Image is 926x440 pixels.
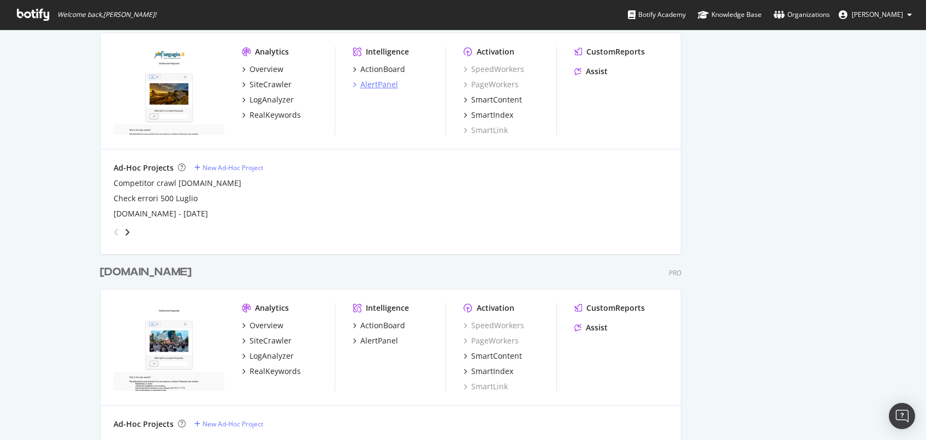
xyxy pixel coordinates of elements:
a: LogAnalyzer [242,94,294,105]
a: SpeedWorkers [464,64,524,75]
div: ActionBoard [360,64,405,75]
div: Ad-Hoc Projects [114,162,174,173]
a: SmartIndex [464,110,513,120]
div: Activation [477,303,514,314]
span: Gianluca Mileo [852,10,903,19]
div: ActionBoard [360,320,405,331]
button: [PERSON_NAME] [830,6,921,23]
a: RealKeywords [242,366,301,377]
div: Overview [250,320,283,331]
div: RealKeywords [250,110,301,120]
a: RealKeywords [242,110,301,120]
div: Botify Academy [628,9,686,20]
div: SmartIndex [471,110,513,120]
a: SmartContent [464,351,522,361]
div: Pro [669,268,681,278]
a: AlertPanel [353,335,398,346]
a: ActionBoard [353,64,405,75]
a: SiteCrawler [242,79,292,90]
a: New Ad-Hoc Project [194,419,263,429]
span: Welcome back, [PERSON_NAME] ! [57,10,156,19]
div: LogAnalyzer [250,94,294,105]
a: PageWorkers [464,335,519,346]
div: Intelligence [366,303,409,314]
a: [DOMAIN_NAME] [100,264,196,280]
a: Overview [242,64,283,75]
div: CustomReports [586,46,645,57]
a: Competitor crawl [DOMAIN_NAME] [114,178,241,189]
a: SpeedWorkers [464,320,524,331]
div: SiteCrawler [250,79,292,90]
div: Assist [586,66,608,77]
div: [DOMAIN_NAME] [100,264,192,280]
a: SiteCrawler [242,335,292,346]
div: Organizations [774,9,830,20]
a: PageWorkers [464,79,519,90]
a: SmartLink [464,381,508,392]
img: segugio.it [114,46,224,135]
a: Overview [242,320,283,331]
a: AlertPanel [353,79,398,90]
a: New Ad-Hoc Project [194,163,263,172]
div: Assist [586,322,608,333]
div: AlertPanel [360,79,398,90]
div: AlertPanel [360,335,398,346]
div: SmartContent [471,94,522,105]
div: angle-left [109,224,123,241]
div: Overview [250,64,283,75]
div: LogAnalyzer [250,351,294,361]
div: SmartContent [471,351,522,361]
div: Intelligence [366,46,409,57]
div: SiteCrawler [250,335,292,346]
div: CustomReports [586,303,645,314]
a: LogAnalyzer [242,351,294,361]
a: SmartLink [464,125,508,136]
div: SmartIndex [471,366,513,377]
div: Ad-Hoc Projects [114,419,174,430]
a: Assist [574,66,608,77]
a: Check errori 500 Luglio [114,193,198,204]
div: RealKeywords [250,366,301,377]
div: Analytics [255,46,289,57]
div: Analytics [255,303,289,314]
a: [DOMAIN_NAME] - [DATE] [114,208,208,219]
div: Knowledge Base [698,9,762,20]
a: CustomReports [574,303,645,314]
a: CustomReports [574,46,645,57]
div: Open Intercom Messenger [889,403,915,429]
a: ActionBoard [353,320,405,331]
div: New Ad-Hoc Project [203,419,263,429]
a: SmartContent [464,94,522,105]
div: angle-right [123,227,131,238]
div: New Ad-Hoc Project [203,163,263,172]
div: Activation [477,46,514,57]
img: sostariffe.it [114,303,224,391]
a: Assist [574,322,608,333]
a: SmartIndex [464,366,513,377]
